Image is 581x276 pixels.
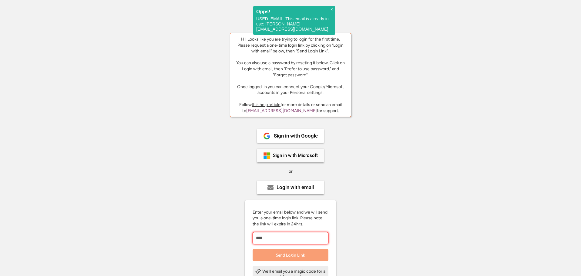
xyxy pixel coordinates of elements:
span: × [331,7,333,12]
div: or [289,168,293,175]
div: Hi! Looks like you are trying to login for the first time. Please request a one-time login link b... [235,36,346,96]
a: [EMAIL_ADDRESS][DOMAIN_NAME] [246,108,317,113]
div: Login with email [277,185,314,190]
a: this help article [252,102,280,107]
button: Send Login Link [253,249,328,261]
h2: Opps! [256,9,332,14]
div: Follow for more details or send an email to for support. [235,102,346,114]
div: Sign in with Microsoft [273,153,318,158]
img: ms-symbollockup_mssymbol_19.png [263,152,270,159]
div: Sign in with Google [274,133,318,138]
img: 1024px-Google__G__Logo.svg.png [263,132,270,140]
p: USED_EMAIL. This email is already in use: [PERSON_NAME][EMAIL_ADDRESS][DOMAIN_NAME] [256,16,332,32]
div: Enter your email below and we will send you a one-time login link. Please note the link will expi... [253,209,328,227]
